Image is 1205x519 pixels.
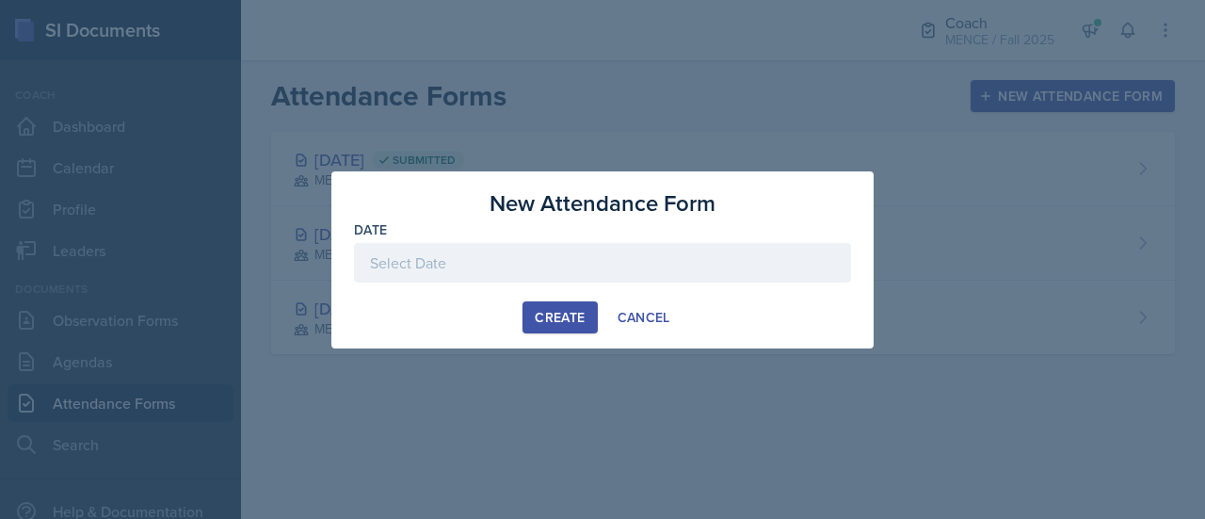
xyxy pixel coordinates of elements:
h3: New Attendance Form [490,187,715,220]
button: Create [522,301,597,333]
div: Create [535,310,585,325]
div: Cancel [618,310,670,325]
button: Cancel [605,301,683,333]
label: Date [354,220,387,239]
